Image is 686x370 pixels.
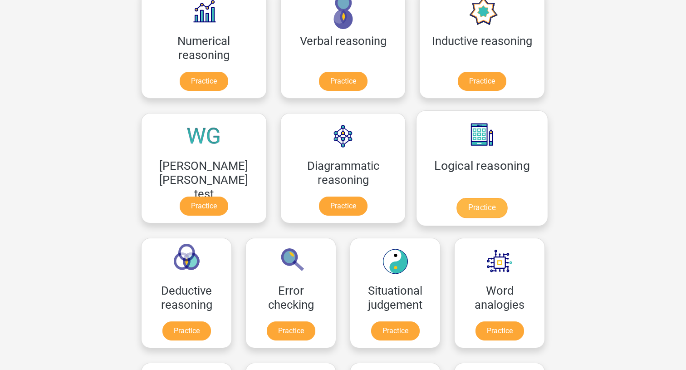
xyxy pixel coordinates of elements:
[319,72,367,91] a: Practice
[456,198,507,218] a: Practice
[371,321,420,340] a: Practice
[475,321,524,340] a: Practice
[458,72,506,91] a: Practice
[319,197,367,216] a: Practice
[180,72,228,91] a: Practice
[180,197,228,216] a: Practice
[267,321,315,340] a: Practice
[162,321,211,340] a: Practice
